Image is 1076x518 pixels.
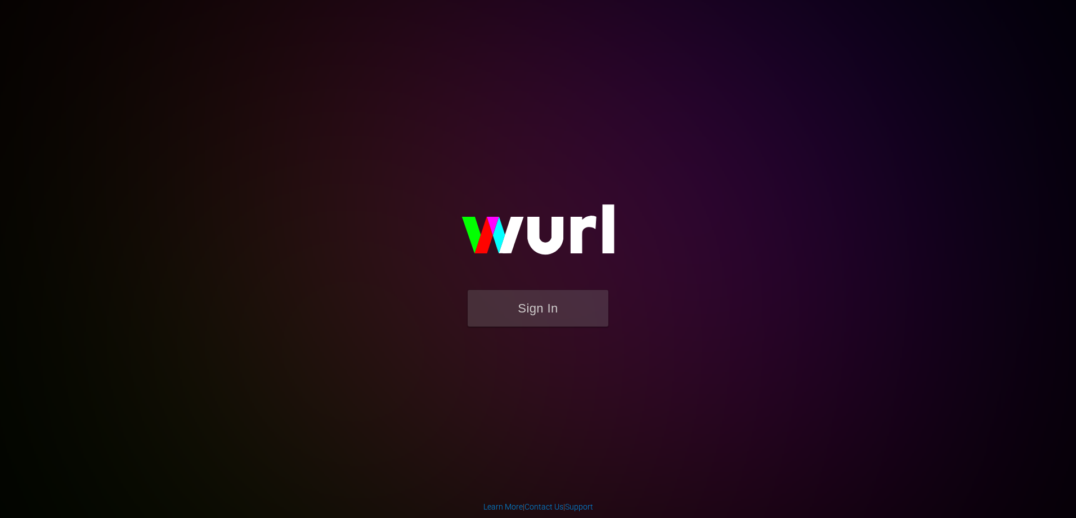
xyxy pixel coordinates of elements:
div: | | [483,501,593,512]
button: Sign In [468,290,608,327]
a: Support [565,502,593,511]
a: Learn More [483,502,523,511]
a: Contact Us [524,502,563,511]
img: wurl-logo-on-black-223613ac3d8ba8fe6dc639794a292ebdb59501304c7dfd60c99c58986ef67473.svg [425,180,651,289]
